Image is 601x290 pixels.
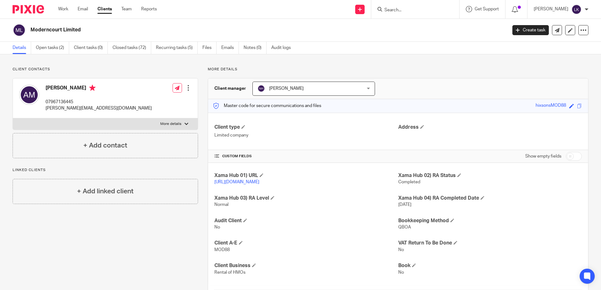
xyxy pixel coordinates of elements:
[13,168,198,173] p: Linked clients
[202,42,217,54] a: Files
[214,270,245,275] span: Rental of HMOs
[214,225,220,229] span: No
[398,180,420,184] span: Completed
[536,102,566,110] div: hixsonsMOD88
[214,180,259,184] a: [URL][DOMAIN_NAME]
[475,7,499,11] span: Get Support
[214,132,398,138] p: Limited company
[214,154,398,159] h4: CUSTOM FIELDS
[83,141,127,150] h4: + Add contact
[534,6,568,12] p: [PERSON_NAME]
[77,186,134,196] h4: + Add linked client
[214,172,398,179] h4: Xama Hub 01) URL
[113,42,151,54] a: Closed tasks (72)
[398,262,582,269] h4: Book
[78,6,88,12] a: Email
[271,42,295,54] a: Audit logs
[214,195,398,201] h4: Xama Hub 03) RA Level
[214,217,398,224] h4: Audit Client
[13,24,26,37] img: svg%3E
[398,217,582,224] h4: Bookkeeping Method
[398,202,411,207] span: [DATE]
[398,225,411,229] span: QBOA
[398,195,582,201] h4: Xama Hub 04) RA Completed Date
[398,270,404,275] span: No
[13,67,198,72] p: Client contacts
[36,42,69,54] a: Open tasks (2)
[19,85,39,105] img: svg%3E
[46,99,152,105] p: 07967136445
[156,42,198,54] a: Recurring tasks (5)
[214,85,246,92] h3: Client manager
[512,25,549,35] a: Create task
[46,105,152,111] p: [PERSON_NAME][EMAIL_ADDRESS][DOMAIN_NAME]
[74,42,108,54] a: Client tasks (0)
[46,85,152,93] h4: [PERSON_NAME]
[160,121,181,126] p: More details
[30,27,408,33] h2: Moderncourt Limited
[214,240,398,246] h4: Client A-E
[525,153,561,159] label: Show empty fields
[89,85,96,91] i: Primary
[214,262,398,269] h4: Client Business
[214,124,398,131] h4: Client type
[571,4,582,14] img: svg%3E
[269,86,304,91] span: [PERSON_NAME]
[221,42,239,54] a: Emails
[213,103,321,109] p: Master code for secure communications and files
[208,67,588,72] p: More details
[244,42,267,54] a: Notes (0)
[214,248,230,252] span: MOD88
[384,8,440,13] input: Search
[214,202,229,207] span: Normal
[97,6,112,12] a: Clients
[13,42,31,54] a: Details
[398,172,582,179] h4: Xama Hub 02) RA Status
[141,6,157,12] a: Reports
[58,6,68,12] a: Work
[398,248,404,252] span: No
[398,240,582,246] h4: VAT Return To Be Done
[257,85,265,92] img: svg%3E
[398,124,582,131] h4: Address
[13,5,44,13] img: Pixie
[121,6,132,12] a: Team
